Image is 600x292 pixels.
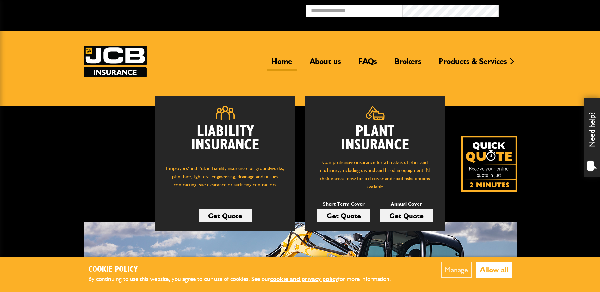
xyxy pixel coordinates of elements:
[84,46,147,77] img: JCB Insurance Services logo
[88,274,401,284] p: By continuing to use this website, you agree to our use of cookies. See our for more information.
[164,125,286,158] h2: Liability Insurance
[270,275,338,283] a: cookie and privacy policy
[164,164,286,195] p: Employers' and Public Liability insurance for groundworks, plant hire, light civil engineering, d...
[461,136,517,192] img: Quick Quote
[584,98,600,177] div: Need help?
[354,57,382,71] a: FAQs
[441,262,472,278] button: Manage
[317,200,370,208] p: Short Term Cover
[305,57,346,71] a: About us
[434,57,512,71] a: Products & Services
[314,125,436,152] h2: Plant Insurance
[317,209,370,222] a: Get Quote
[314,158,436,191] p: Comprehensive insurance for all makes of plant and machinery, including owned and hired in equipm...
[199,209,252,222] a: Get Quote
[267,57,297,71] a: Home
[390,57,426,71] a: Brokers
[84,46,147,77] a: JCB Insurance Services
[499,5,595,15] button: Broker Login
[476,262,512,278] button: Allow all
[461,136,517,192] a: Get your insurance quote isn just 2-minutes
[380,200,433,208] p: Annual Cover
[380,209,433,222] a: Get Quote
[88,265,401,275] h2: Cookie Policy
